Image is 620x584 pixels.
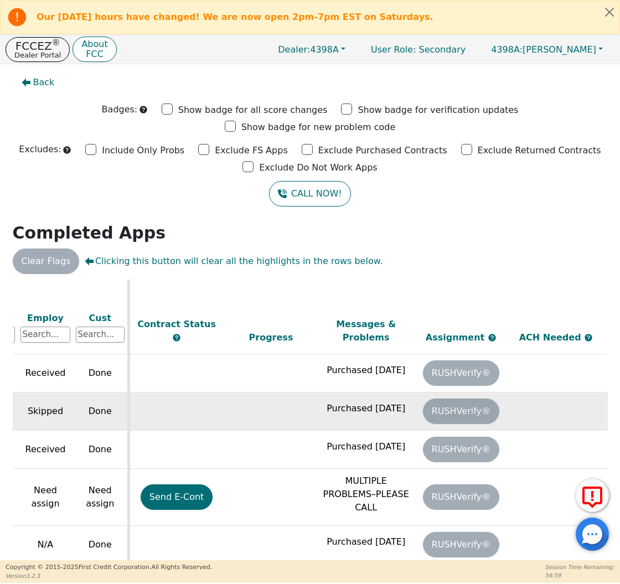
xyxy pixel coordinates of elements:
td: Done [73,354,128,392]
span: Assignment [426,332,488,342]
button: Send E-Cont [141,484,213,510]
sup: ® [52,38,60,48]
p: Show badge for new problem code [241,121,396,134]
p: FCCEZ [14,40,61,51]
span: 4398A [278,44,339,55]
p: About [81,40,107,49]
input: Search... [20,326,70,343]
a: User Role: Secondary [360,39,477,60]
p: FCC [81,50,107,59]
td: Done [73,430,128,468]
b: Our [DATE] hours have changed! We are now open 2pm-7pm EST on Saturdays. [37,12,433,22]
p: Purchased [DATE] [321,535,411,549]
td: Received [18,354,73,392]
p: Excludes: [19,143,61,156]
td: Done [73,392,128,430]
p: Show badge for verification updates [358,104,518,117]
p: Purchased [DATE] [321,402,411,415]
strong: Completed Apps [13,223,166,242]
div: Cust [76,312,125,325]
p: Exclude Returned Contracts [478,144,601,157]
p: Secondary [360,39,477,60]
button: Back [13,70,64,95]
button: Report Error to FCC [576,479,609,512]
td: Need assign [73,468,128,525]
span: 4398A: [491,44,523,55]
p: Include Only Probs [102,144,184,157]
p: 56:59 [545,571,614,580]
p: Exclude Purchased Contracts [318,144,447,157]
p: Version 3.2.3 [6,572,212,580]
td: Received [18,430,73,468]
td: Done [73,525,128,564]
p: Exclude FS Apps [215,144,288,157]
button: AboutFCC [73,37,116,63]
td: Skipped [18,392,73,430]
p: Badges: [102,103,138,116]
span: User Role : [371,44,416,55]
p: Exclude Do Not Work Apps [259,161,377,174]
span: Back [33,76,55,89]
span: [PERSON_NAME] [491,44,596,55]
span: Clicking this button will clear all the highlights in the rows below. [85,255,383,268]
p: Dealer Portal [14,51,61,59]
span: Dealer: [278,44,310,55]
input: Search... [76,326,125,343]
span: ACH Needed [519,332,585,342]
p: Purchased [DATE] [321,440,411,453]
span: Contract Status [137,318,216,329]
p: Purchased [DATE] [321,364,411,377]
p: Copyright © 2015- 2025 First Credit Corporation. [6,563,212,572]
button: Dealer:4398A [266,41,357,58]
button: CALL NOW! [269,181,350,206]
p: Show badge for all score changes [178,104,328,117]
span: All Rights Reserved. [151,564,212,571]
button: 4398A:[PERSON_NAME] [479,41,614,58]
div: Employ [20,312,70,325]
td: N/A [18,525,73,564]
div: Progress [226,330,316,344]
div: Messages & Problems [321,317,411,344]
td: Need assign [18,468,73,525]
button: FCCEZ®Dealer Portal [6,37,70,62]
p: MULTIPLE PROBLEMS–PLEASE CALL [321,474,411,514]
button: Close alert [600,1,619,23]
p: Session Time Remaining: [545,563,614,571]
